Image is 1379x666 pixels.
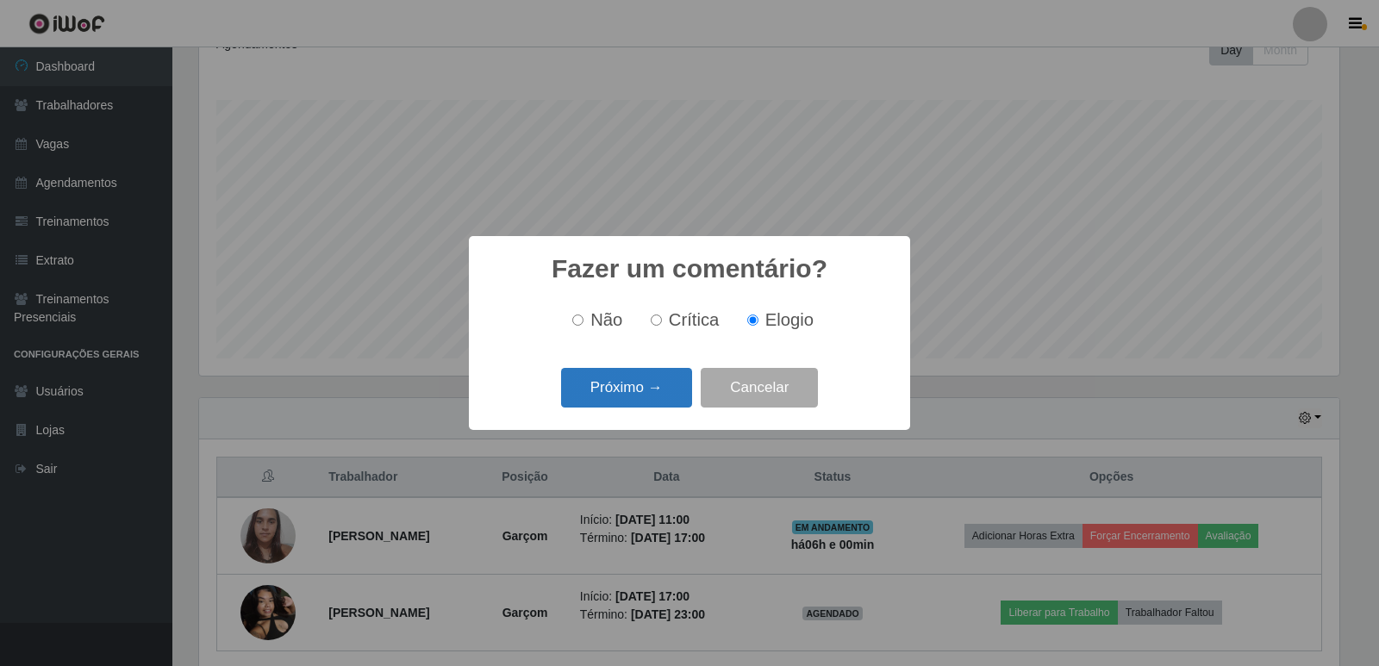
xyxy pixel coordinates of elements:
[572,314,583,326] input: Não
[669,310,720,329] span: Crítica
[747,314,758,326] input: Elogio
[765,310,814,329] span: Elogio
[552,253,827,284] h2: Fazer um comentário?
[561,368,692,408] button: Próximo →
[651,314,662,326] input: Crítica
[701,368,818,408] button: Cancelar
[590,310,622,329] span: Não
